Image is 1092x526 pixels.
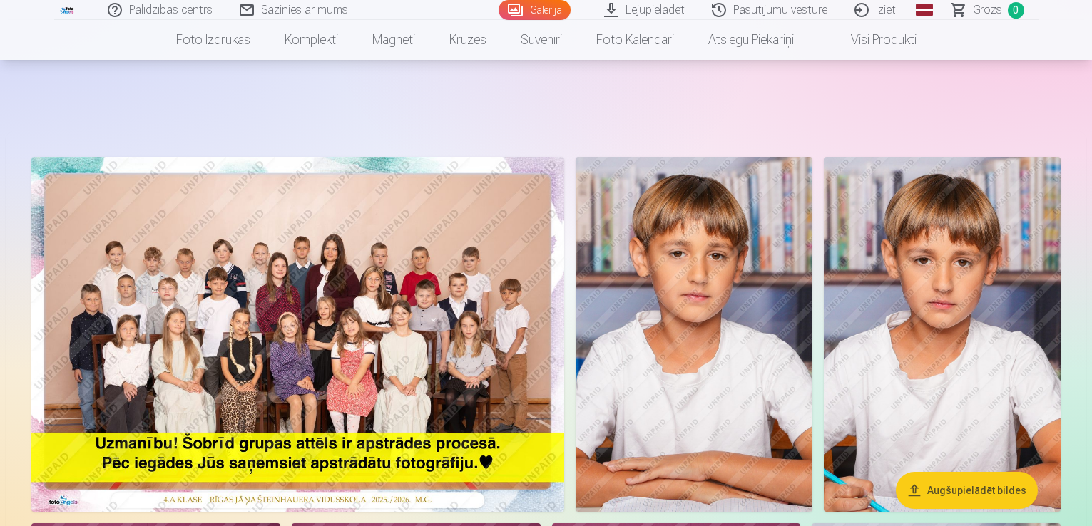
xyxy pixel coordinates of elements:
[973,1,1002,19] span: Grozs
[267,20,355,60] a: Komplekti
[579,20,691,60] a: Foto kalendāri
[355,20,432,60] a: Magnēti
[811,20,934,60] a: Visi produkti
[896,472,1038,509] button: Augšupielādēt bildes
[691,20,811,60] a: Atslēgu piekariņi
[159,20,267,60] a: Foto izdrukas
[504,20,579,60] a: Suvenīri
[1008,2,1024,19] span: 0
[60,6,76,14] img: /fa1
[432,20,504,60] a: Krūzes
